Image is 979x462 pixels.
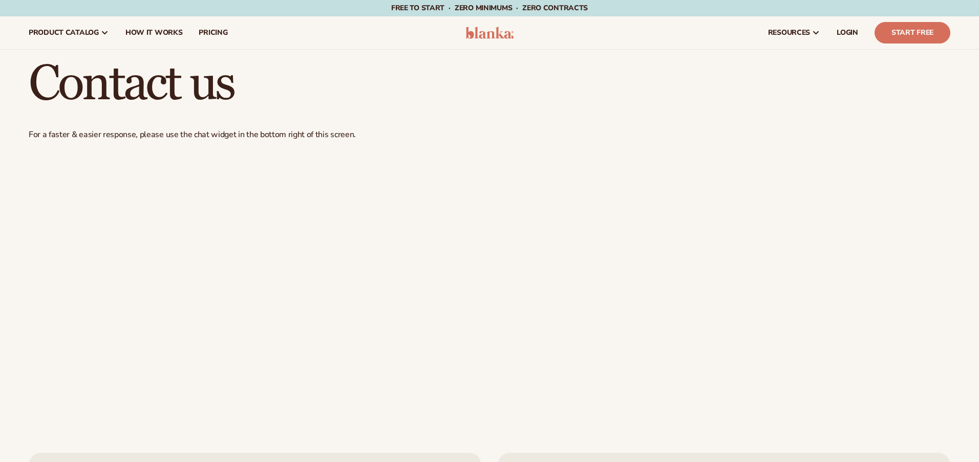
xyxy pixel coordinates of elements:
[117,16,191,49] a: How It Works
[760,16,828,49] a: resources
[828,16,866,49] a: LOGIN
[837,29,858,37] span: LOGIN
[125,29,183,37] span: How It Works
[465,27,514,39] img: logo
[190,16,236,49] a: pricing
[875,22,950,43] a: Start Free
[29,29,99,37] span: product catalog
[29,129,950,140] p: For a faster & easier response, please use the chat widget in the bottom right of this screen.
[20,16,117,49] a: product catalog
[29,148,950,424] iframe: Contact Us Form
[768,29,810,37] span: resources
[199,29,227,37] span: pricing
[29,60,950,109] h1: Contact us
[391,3,588,13] span: Free to start · ZERO minimums · ZERO contracts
